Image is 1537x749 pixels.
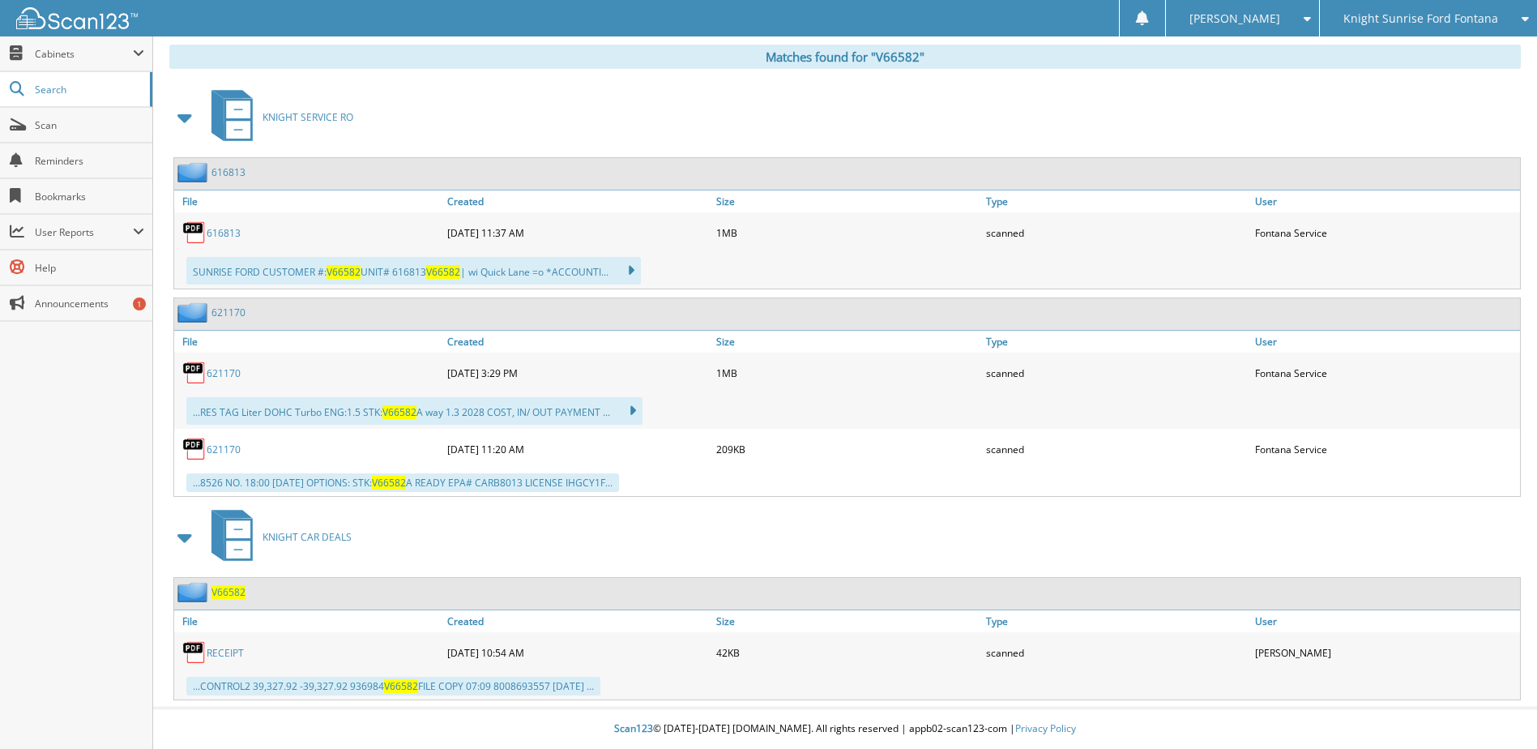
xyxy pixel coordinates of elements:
[382,405,416,419] span: V66582
[443,331,712,353] a: Created
[1251,636,1520,669] div: [PERSON_NAME]
[202,85,353,149] a: KNIGHT SERVICE RO
[182,640,207,665] img: PDF.png
[1189,14,1280,24] span: [PERSON_NAME]
[443,357,712,389] div: [DATE] 3:29 PM
[177,302,211,323] img: folder2.png
[1343,14,1498,24] span: Knight Sunrise Ford Fontana
[1251,610,1520,632] a: User
[35,261,144,275] span: Help
[169,45,1521,69] div: Matches found for "V66582"
[982,216,1251,249] div: scanned
[712,610,981,632] a: Size
[327,265,361,279] span: V66582
[712,433,981,465] div: 209KB
[1251,331,1520,353] a: User
[207,226,241,240] a: 616813
[207,366,241,380] a: 621170
[186,257,641,285] div: SUNRISE FORD CUSTOMER #: UNIT# 616813 | wi Quick Lane =o *ACCOUNTI...
[177,582,211,602] img: folder2.png
[982,331,1251,353] a: Type
[211,585,245,599] a: V66582
[384,679,418,693] span: V66582
[982,433,1251,465] div: scanned
[182,361,207,385] img: PDF.png
[35,118,144,132] span: Scan
[35,154,144,168] span: Reminders
[35,83,142,96] span: Search
[712,331,981,353] a: Size
[35,225,133,239] span: User Reports
[35,47,133,61] span: Cabinets
[712,357,981,389] div: 1MB
[1251,433,1520,465] div: Fontana Service
[202,505,352,569] a: KNIGHT CAR DEALS
[35,190,144,203] span: Bookmarks
[712,216,981,249] div: 1MB
[712,636,981,669] div: 42KB
[1251,216,1520,249] div: Fontana Service
[443,190,712,212] a: Created
[186,677,600,695] div: ...CONTROL2 39,327.92 -39,327.92 936984 FILE COPY 07:09 8008693557 [DATE] ...
[153,709,1537,749] div: © [DATE]-[DATE] [DOMAIN_NAME]. All rights reserved | appb02-scan123-com |
[174,331,443,353] a: File
[211,306,245,319] a: 621170
[207,443,241,456] a: 621170
[263,110,353,124] span: KNIGHT SERVICE RO
[211,165,245,179] a: 616813
[443,216,712,249] div: [DATE] 11:37 AM
[982,610,1251,632] a: Type
[443,433,712,465] div: [DATE] 11:20 AM
[186,473,619,492] div: ...8526 NO. 18:00 [DATE] OPTIONS: STK: A READY EPA# CARB8013 LICENSE IHGCY1F...
[186,397,643,425] div: ...RES TAG Liter DOHC Turbo ENG:1.5 STK: A way 1.3 2028 COST, IN/ OUT PAYMENT ...
[1015,721,1076,735] a: Privacy Policy
[182,437,207,461] img: PDF.png
[982,636,1251,669] div: scanned
[174,610,443,632] a: File
[426,265,460,279] span: V66582
[614,721,653,735] span: Scan123
[443,636,712,669] div: [DATE] 10:54 AM
[372,476,406,490] span: V66582
[982,357,1251,389] div: scanned
[443,610,712,632] a: Created
[182,220,207,245] img: PDF.png
[16,7,138,29] img: scan123-logo-white.svg
[207,646,244,660] a: RECEIPT
[1251,190,1520,212] a: User
[263,530,352,544] span: KNIGHT CAR DEALS
[177,162,211,182] img: folder2.png
[1251,357,1520,389] div: Fontana Service
[174,190,443,212] a: File
[133,297,146,310] div: 1
[712,190,981,212] a: Size
[35,297,144,310] span: Announcements
[982,190,1251,212] a: Type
